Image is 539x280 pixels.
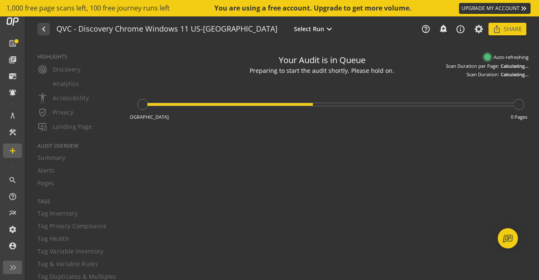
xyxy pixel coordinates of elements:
div: In [GEOGRAPHIC_DATA] [117,114,169,120]
span: Select Run [294,25,324,33]
mat-icon: architecture [8,112,17,120]
mat-icon: keyboard_double_arrow_right [520,4,528,13]
div: Open Intercom Messenger [498,228,518,248]
span: Share [504,21,522,37]
div: Scan Duration per Page: [446,63,499,69]
div: Auto-refreshing [484,54,528,61]
mat-icon: account_circle [8,242,17,250]
mat-icon: search [8,176,17,184]
div: Scan Duration: [467,71,499,78]
button: Share [488,23,526,35]
div: Calculating... [501,63,528,69]
a: UPGRADE MY ACCOUNT [459,3,531,14]
div: Your Audit is in Queue [279,54,366,67]
mat-icon: info_outline [456,24,465,34]
div: Calculating... [501,71,528,78]
mat-icon: notifications_active [8,88,17,97]
mat-icon: list_alt [8,39,17,48]
mat-icon: help_outline [8,192,17,201]
mat-icon: navigate_before [39,24,48,34]
mat-icon: help_outline [421,24,430,34]
mat-icon: multiline_chart [8,209,17,217]
mat-icon: expand_more [324,24,334,34]
div: Preparing to start the audit shortly. Please hold on. [250,67,394,75]
h1: QVC - Discovery Chrome Windows 11 US-CA [56,25,278,34]
mat-icon: ios_share [493,25,501,33]
mat-icon: library_books [8,56,17,64]
mat-icon: settings [8,225,17,234]
mat-icon: construction [8,128,17,136]
button: Select Run [292,24,336,35]
div: You are using a free account. Upgrade to get more volume. [214,3,412,13]
mat-icon: add_alert [439,24,447,32]
mat-icon: add [8,147,17,155]
span: 1,000 free page scans left, 100 free journey runs left [6,3,170,13]
mat-icon: mark_email_read [8,72,17,80]
div: 0 Pages [511,114,527,120]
